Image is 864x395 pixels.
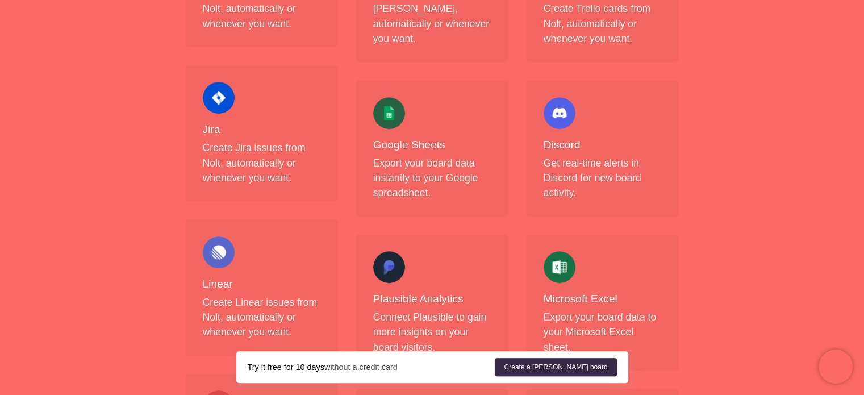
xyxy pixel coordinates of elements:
h4: Linear [203,277,321,292]
p: Get real-time alerts in Discord for new board activity. [544,156,662,201]
p: Export your board data to your Microsoft Excel sheet. [544,310,662,355]
h4: Microsoft Excel [544,292,662,306]
div: without a credit card [248,362,495,373]
p: Export your board data instantly to your Google spreadsheet. [373,156,491,201]
a: Create a [PERSON_NAME] board [495,359,616,377]
p: Create Linear issues from Nolt, automatically or whenever you want. [203,295,321,340]
h4: Jira [203,123,321,137]
h4: Plausible Analytics [373,292,491,306]
h4: Discord [544,138,662,152]
h4: Google Sheets [373,138,491,152]
iframe: Chatra live chat [819,350,853,384]
strong: Try it free for 10 days [248,363,324,372]
p: Create Jira issues from Nolt, automatically or whenever you want. [203,140,321,185]
p: Connect Plausible to gain more insights on your board visitors. [373,310,491,355]
p: Create Trello cards from Nolt, automatically or whenever you want. [544,1,662,46]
